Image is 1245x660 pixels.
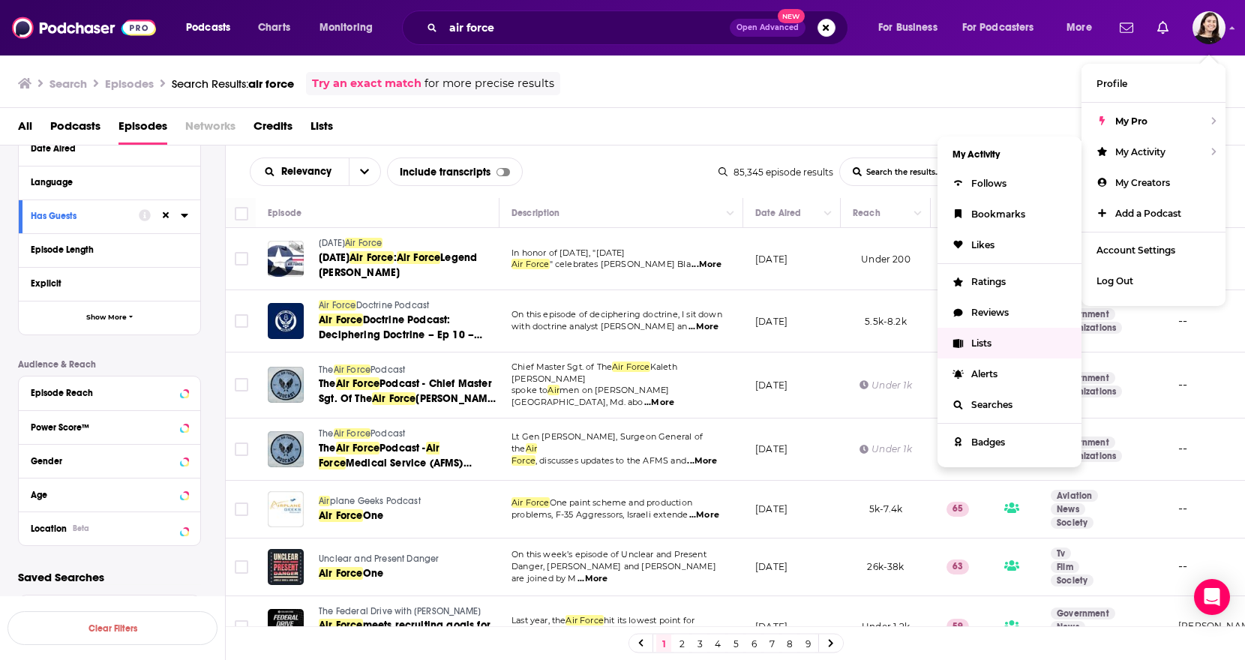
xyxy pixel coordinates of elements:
span: Air Force [334,364,371,375]
a: Account Settings [1081,235,1225,265]
button: Clear Filters [7,611,217,645]
span: Under 1.2k [862,621,910,632]
button: Date Aired [31,139,188,157]
a: 3 [692,634,707,652]
a: 6 [746,634,761,652]
span: : [394,251,397,264]
span: Podcast - [379,442,426,454]
span: Under 200 [861,253,910,265]
button: Explicit [31,274,188,292]
a: Air Forcemeets recruiting goals for 2024 for [319,618,497,648]
span: New [778,9,805,23]
span: Air Force [319,509,363,522]
span: Podcast [370,428,405,439]
button: Episode Reach [31,382,188,401]
span: Lt Gen [PERSON_NAME], Surgeon General of the [511,431,703,454]
a: Podcasts [50,114,100,145]
span: Air Force [349,251,394,264]
h3: Episodes [105,76,154,91]
span: Air [547,385,559,395]
span: Log Out [1096,275,1133,286]
a: Air ForceDoctrine Podcast: Deciphering Doctrine – Ep 10 – What is [319,313,497,343]
span: Account Settings [1096,244,1175,256]
span: Air Force [319,300,356,310]
div: Episode Reach [31,388,175,398]
a: Film [1051,561,1079,573]
span: Air Force [511,497,550,508]
a: Air ForceOne [319,566,497,581]
p: [DATE] [755,442,787,455]
p: 59 [946,619,969,634]
span: , discusses updates to the AFMS and [535,455,686,466]
a: Profile [1081,68,1225,99]
a: Show notifications dropdown [1114,15,1139,40]
span: The [319,377,336,390]
span: air force [248,76,294,91]
a: Add a Podcast [1081,198,1225,229]
a: My Creators [1081,167,1225,198]
a: Organizations [1051,385,1122,397]
span: For Business [878,17,937,38]
span: Podcasts [186,17,230,38]
div: Gender [31,456,175,466]
span: 5k-7.4k [869,503,902,514]
button: Has Guests [31,206,139,225]
span: meets recruiting goals for 2024 for [319,619,490,646]
img: Podchaser - Follow, Share and Rate Podcasts [12,13,156,42]
button: Column Actions [909,205,927,223]
span: Medical Service (AFMS) Update feat. Lt Gen [PERSON_NAME] [319,457,472,499]
ul: Show profile menu [1081,64,1225,306]
div: Open Intercom Messenger [1194,579,1230,615]
p: 63 [946,559,969,574]
span: Air Force [336,442,380,454]
span: Air Force [612,361,650,372]
button: Open AdvancedNew [730,19,805,37]
button: LocationBeta [31,518,188,537]
span: Toggle select row [235,252,248,265]
a: 2 [674,634,689,652]
span: Doctrine Podcast [356,300,430,310]
span: for more precise results [424,75,554,92]
h3: Search [49,76,87,91]
button: open menu [250,166,349,177]
span: Credits [253,114,292,145]
div: Date Aired [31,143,178,154]
div: Power Score™ [31,422,175,433]
p: [DATE] [755,620,787,633]
span: [DATE] [319,251,349,264]
a: TheAir ForcePodcast [319,427,497,441]
span: Last year, the [511,615,565,625]
a: Air ForceDoctrine Podcast [319,299,497,313]
span: ...More [644,397,674,409]
span: Toggle select row [235,378,248,391]
span: problems, F-35 Aggressors, Israeli extende [511,509,688,520]
a: Society [1051,574,1093,586]
span: ...More [689,509,719,521]
input: Search podcasts, credits, & more... [443,16,730,40]
span: Add a Podcast [1115,208,1181,219]
a: All [18,114,32,145]
span: Profile [1096,78,1127,89]
p: [DATE] [755,253,787,265]
p: Audience & Reach [18,359,201,370]
div: Has Guests [31,211,129,221]
a: 9 [800,634,815,652]
div: Explicit [31,278,178,289]
a: Search Results:air force [172,76,294,91]
button: open menu [868,16,956,40]
a: Aviation [1051,490,1098,502]
div: Reach [853,204,880,222]
span: Toggle select row [235,314,248,328]
button: open menu [349,158,380,185]
span: Air Force [511,259,550,269]
a: Government [1051,308,1115,320]
span: In honor of [DATE], "[DATE] [511,247,625,258]
span: Networks [185,114,235,145]
a: Tv [1051,547,1071,559]
p: Saved Searches [18,570,201,584]
a: TheAir ForcePodcast [319,364,497,377]
span: Open Advanced [736,24,799,31]
span: The [319,428,334,439]
button: open menu [309,16,392,40]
